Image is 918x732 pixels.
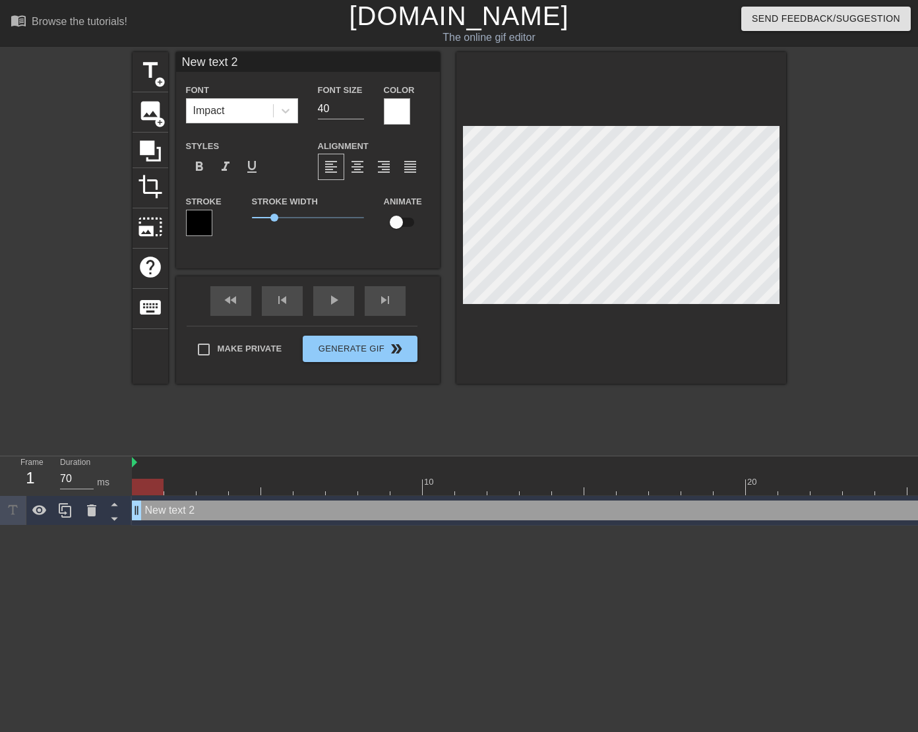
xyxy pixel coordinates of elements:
label: Color [384,84,415,97]
span: menu_book [11,13,26,28]
span: play_arrow [326,292,342,308]
span: image [138,98,163,123]
a: [DOMAIN_NAME] [349,1,568,30]
div: Browse the tutorials! [32,16,127,27]
span: crop [138,174,163,199]
label: Font [186,84,209,97]
span: double_arrow [388,341,404,357]
a: Browse the tutorials! [11,13,127,33]
label: Styles [186,140,220,153]
label: Alignment [318,140,369,153]
span: keyboard [138,295,163,320]
span: skip_previous [274,292,290,308]
div: 10 [424,475,436,489]
label: Animate [384,195,422,208]
span: skip_next [377,292,393,308]
span: fast_rewind [223,292,239,308]
span: format_bold [191,159,207,175]
button: Generate Gif [303,336,417,362]
label: Font Size [318,84,363,97]
div: ms [97,475,109,489]
span: title [138,58,163,83]
span: format_align_right [376,159,392,175]
span: Generate Gif [308,341,412,357]
span: drag_handle [130,504,143,517]
span: format_align_center [350,159,365,175]
label: Stroke [186,195,222,208]
span: format_underline [244,159,260,175]
span: add_circle [154,117,166,128]
div: 1 [20,466,40,490]
div: The online gif editor [313,30,665,46]
div: Impact [193,103,225,119]
label: Duration [60,459,90,467]
button: Send Feedback/Suggestion [741,7,911,31]
span: format_align_left [323,159,339,175]
span: add_circle [154,76,166,88]
span: format_italic [218,159,233,175]
div: 20 [747,475,759,489]
div: Frame [11,456,50,495]
span: Make Private [218,342,282,355]
span: Send Feedback/Suggestion [752,11,900,27]
span: help [138,255,163,280]
span: photo_size_select_large [138,214,163,239]
label: Stroke Width [252,195,318,208]
span: format_align_justify [402,159,418,175]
